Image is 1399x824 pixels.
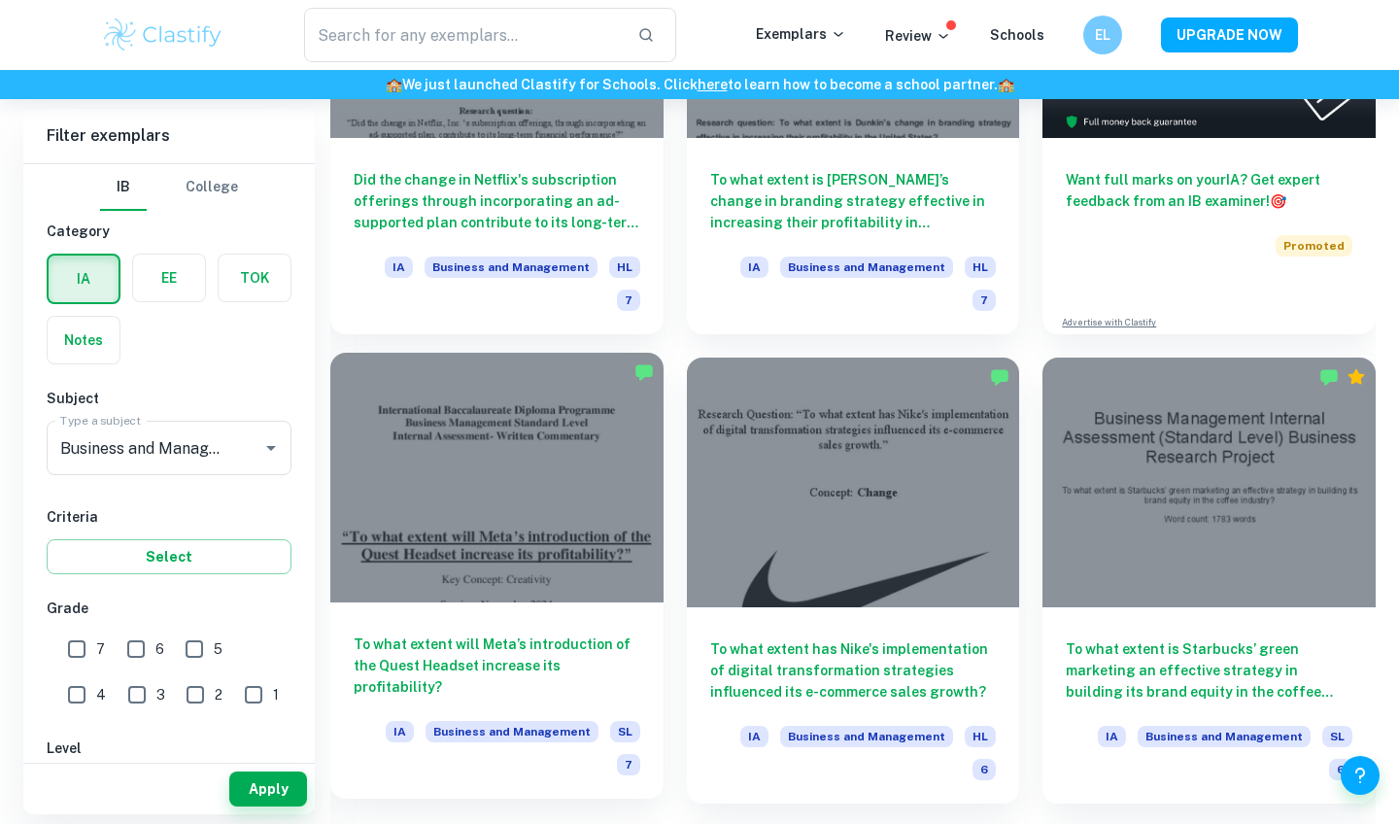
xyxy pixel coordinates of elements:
button: Select [47,539,291,574]
p: Exemplars [756,23,846,45]
input: Search for any exemplars... [304,8,622,62]
span: Promoted [1276,235,1352,257]
span: 4 [96,684,106,705]
span: 2 [215,684,222,705]
span: Business and Management [1138,726,1311,747]
button: UPGRADE NOW [1161,17,1298,52]
label: Type a subject [60,412,141,429]
span: IA [740,257,768,278]
h6: Filter exemplars [23,109,315,163]
span: 7 [972,290,996,311]
a: To what extent will Meta’s introduction of the Quest Headset increase its profitability?IABusines... [330,358,664,804]
h6: Criteria [47,506,291,528]
span: 6 [155,638,164,660]
button: TOK [219,255,290,301]
span: 3 [156,684,165,705]
span: Business and Management [780,726,953,747]
h6: EL [1092,24,1114,46]
h6: To what extent is [PERSON_NAME]’s change in branding strategy effective in increasing their profi... [710,169,997,233]
h6: Category [47,221,291,242]
a: Advertise with Clastify [1062,316,1156,329]
span: 7 [617,754,640,775]
span: 🏫 [998,77,1014,92]
h6: Level [47,738,291,759]
span: Business and Management [426,721,598,742]
span: IA [740,726,768,747]
img: Marked [1319,367,1339,387]
p: Review [885,25,951,47]
img: Clastify logo [101,16,224,54]
span: HL [965,257,996,278]
span: HL [965,726,996,747]
button: Help and Feedback [1341,756,1380,795]
a: To what extent is Starbucks’ green marketing an effective strategy in building its brand equity i... [1042,358,1376,804]
span: SL [1322,726,1352,747]
h6: To what extent will Meta’s introduction of the Quest Headset increase its profitability? [354,634,640,698]
button: IB [100,164,147,211]
button: EE [133,255,205,301]
div: Premium [1347,367,1366,387]
a: Schools [990,27,1044,43]
span: Business and Management [425,257,597,278]
span: IA [1098,726,1126,747]
span: 7 [96,638,105,660]
div: Filter type choice [100,164,238,211]
h6: Subject [47,388,291,409]
a: To what extent has Nike's implementation of digital transformation strategies influenced its e-co... [687,358,1020,804]
h6: To what extent is Starbucks’ green marketing an effective strategy in building its brand equity i... [1066,638,1352,703]
h6: We just launched Clastify for Schools. Click to learn how to become a school partner. [4,74,1395,95]
span: IA [386,721,414,742]
button: Notes [48,317,119,363]
span: 5 [214,638,222,660]
span: Business and Management [780,257,953,278]
span: SL [610,721,640,742]
a: here [698,77,728,92]
button: Apply [229,772,307,807]
span: 🎯 [1270,193,1286,209]
button: EL [1083,16,1122,54]
span: HL [609,257,640,278]
h6: To what extent has Nike's implementation of digital transformation strategies influenced its e-co... [710,638,997,703]
img: Marked [990,367,1009,387]
button: Open [257,434,285,462]
button: IA [49,256,119,302]
h6: Did the change in Netflix's subscription offerings through incorporating an ad-supported plan con... [354,169,640,233]
img: Marked [634,362,654,382]
span: 🏫 [386,77,402,92]
h6: Want full marks on your IA ? Get expert feedback from an IB examiner! [1066,169,1352,212]
span: 6 [972,759,996,780]
button: College [186,164,238,211]
span: IA [385,257,413,278]
span: 6 [1329,759,1352,780]
h6: Grade [47,598,291,619]
span: 1 [273,684,279,705]
span: 7 [617,290,640,311]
